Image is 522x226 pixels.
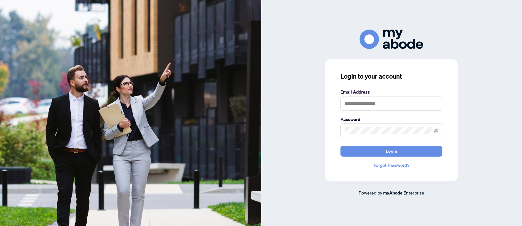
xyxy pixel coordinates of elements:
[340,162,442,169] a: Forgot Password?
[383,189,403,196] a: myAbode
[340,116,442,123] label: Password
[340,72,442,81] h3: Login to your account
[340,88,442,95] label: Email Address
[434,129,438,133] span: eye-invisible
[340,146,442,157] button: Login
[360,30,423,49] img: ma-logo
[386,146,397,156] span: Login
[359,190,382,195] span: Powered by
[404,190,424,195] span: Enterprise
